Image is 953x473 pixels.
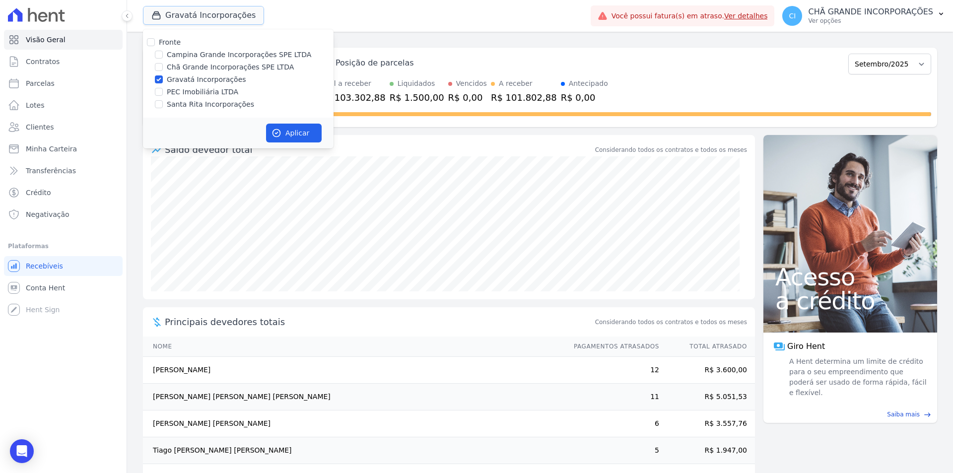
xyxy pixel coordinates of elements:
div: Saldo devedor total [165,143,593,156]
a: Crédito [4,183,123,203]
td: 5 [564,437,660,464]
div: Open Intercom Messenger [10,439,34,463]
a: Transferências [4,161,123,181]
span: Parcelas [26,78,55,88]
span: Principais devedores totais [165,315,593,329]
div: Considerando todos os contratos e todos os meses [595,145,747,154]
td: R$ 5.051,53 [660,384,755,410]
td: Tiago [PERSON_NAME] [PERSON_NAME] [143,437,564,464]
label: PEC Imobiliária LTDA [167,87,238,97]
p: CHÃ GRANDE INCORPORAÇÕES [808,7,933,17]
span: Conta Hent [26,283,65,293]
span: Considerando todos os contratos e todos os meses [595,318,747,327]
div: Antecipado [569,78,608,89]
td: R$ 3.557,76 [660,410,755,437]
a: Parcelas [4,73,123,93]
span: Crédito [26,188,51,198]
button: Aplicar [266,124,322,142]
span: Saiba mais [887,410,920,419]
td: 6 [564,410,660,437]
div: Posição de parcelas [336,57,414,69]
span: Negativação [26,209,69,219]
label: Gravatá Incorporações [167,74,246,85]
div: Plataformas [8,240,119,252]
th: Nome [143,337,564,357]
td: 11 [564,384,660,410]
th: Total Atrasado [660,337,755,357]
div: R$ 103.302,88 [320,91,386,104]
a: Recebíveis [4,256,123,276]
label: Fronte [159,38,181,46]
p: Ver opções [808,17,933,25]
td: [PERSON_NAME] [PERSON_NAME] [143,410,564,437]
div: R$ 1.500,00 [390,91,444,104]
a: Negativação [4,204,123,224]
span: CI [789,12,796,19]
label: Campina Grande Incorporações SPE LTDA [167,50,311,60]
div: Liquidados [398,78,435,89]
span: Clientes [26,122,54,132]
button: CI CHÃ GRANDE INCORPORAÇÕES Ver opções [774,2,953,30]
span: Visão Geral [26,35,66,45]
span: Recebíveis [26,261,63,271]
span: Transferências [26,166,76,176]
td: [PERSON_NAME] [143,357,564,384]
span: east [924,411,931,418]
a: Lotes [4,95,123,115]
div: Vencidos [456,78,487,89]
span: Acesso [775,265,925,289]
label: Chã Grande Incorporações SPE LTDA [167,62,294,72]
a: Clientes [4,117,123,137]
span: Você possui fatura(s) em atraso. [612,11,768,21]
td: 12 [564,357,660,384]
div: A receber [499,78,533,89]
a: Contratos [4,52,123,71]
a: Minha Carteira [4,139,123,159]
button: Gravatá Incorporações [143,6,264,25]
td: [PERSON_NAME] [PERSON_NAME] [PERSON_NAME] [143,384,564,410]
th: Pagamentos Atrasados [564,337,660,357]
a: Visão Geral [4,30,123,50]
a: Ver detalhes [724,12,768,20]
a: Saiba mais east [769,410,931,419]
span: A Hent determina um limite de crédito para o seu empreendimento que poderá ser usado de forma ráp... [787,356,927,398]
span: Giro Hent [787,340,825,352]
span: a crédito [775,289,925,313]
label: Santa Rita Incorporações [167,99,254,110]
div: R$ 0,00 [561,91,608,104]
a: Conta Hent [4,278,123,298]
td: R$ 3.600,00 [660,357,755,384]
td: R$ 1.947,00 [660,437,755,464]
span: Minha Carteira [26,144,77,154]
div: R$ 0,00 [448,91,487,104]
span: Contratos [26,57,60,67]
span: Lotes [26,100,45,110]
div: Total a receber [320,78,386,89]
div: R$ 101.802,88 [491,91,557,104]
